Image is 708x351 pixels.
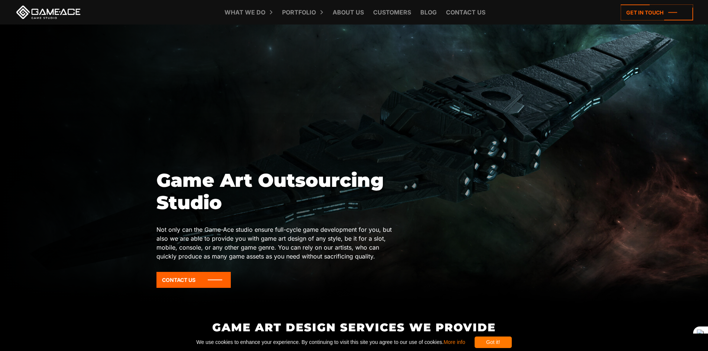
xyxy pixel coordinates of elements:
[196,337,465,348] span: We use cookies to enhance your experience. By continuing to visit this site you agree to our use ...
[156,225,394,261] p: Not only can the Game-Ace studio ensure full-cycle game development for you, but also we are able...
[156,169,394,214] h1: Game Art Outsourcing Studio
[443,339,465,345] a: More info
[156,321,552,334] h2: Game Art Design Services We Provide
[621,4,693,20] a: Get in touch
[156,272,231,288] a: Contact Us
[475,337,512,348] div: Got it!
